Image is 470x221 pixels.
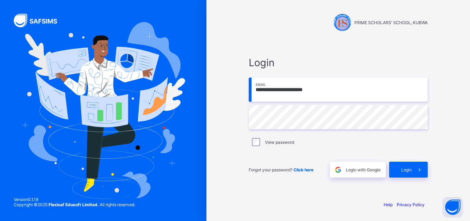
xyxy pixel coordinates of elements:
[401,167,412,172] span: Login
[334,166,342,174] img: google.396cfc9801f0270233282035f929180a.svg
[384,202,393,207] a: Help
[21,22,185,199] img: Hero Image
[14,14,65,27] img: SAFSIMS Logo
[354,20,428,25] span: PRIME SCHOLARS' SCHOOL, KUBWA
[14,202,135,207] span: Copyright © 2025 All rights reserved.
[397,202,425,207] a: Privacy Policy
[442,197,463,218] button: Open asap
[249,167,313,172] span: Forgot your password?
[249,57,428,69] span: Login
[346,167,381,172] span: Login with Google
[293,167,313,172] a: Click here
[265,140,294,145] label: View password
[49,202,99,207] strong: Flexisaf Edusoft Limited.
[14,197,135,202] span: Version 0.1.19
